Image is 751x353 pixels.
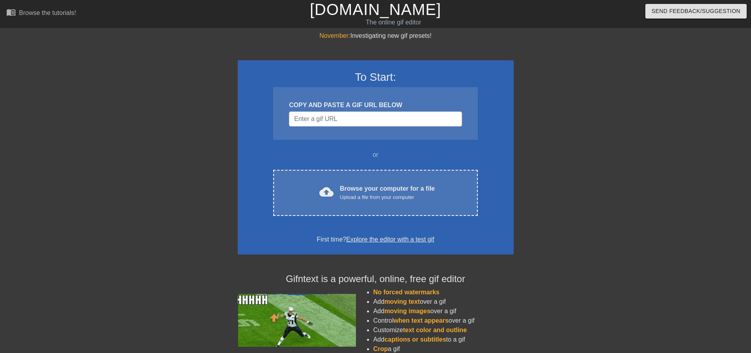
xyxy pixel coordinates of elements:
[340,184,435,201] div: Browse your computer for a file
[373,297,514,307] li: Add over a gif
[373,316,514,325] li: Control over a gif
[384,308,430,314] span: moving images
[319,32,350,39] span: November:
[652,6,740,16] span: Send Feedback/Suggestion
[248,235,503,244] div: First time?
[19,9,76,16] div: Browse the tutorials!
[238,273,514,285] h4: Gifntext is a powerful, online, free gif editor
[373,325,514,335] li: Customize
[373,346,388,352] span: Crop
[373,307,514,316] li: Add over a gif
[258,150,493,160] div: or
[289,100,462,110] div: COPY AND PASTE A GIF URL BELOW
[248,71,503,84] h3: To Start:
[319,185,334,199] span: cloud_upload
[340,193,435,201] div: Upload a file from your computer
[289,111,462,126] input: Username
[6,7,16,17] span: menu_book
[403,327,467,333] span: text color and outline
[384,336,446,343] span: captions or subtitles
[645,4,747,19] button: Send Feedback/Suggestion
[393,317,449,324] span: when text appears
[373,289,440,295] span: No forced watermarks
[238,294,356,347] img: football_small.gif
[346,236,434,243] a: Explore the editor with a test gif
[310,1,441,18] a: [DOMAIN_NAME]
[6,7,76,20] a: Browse the tutorials!
[254,18,533,27] div: The online gif editor
[384,298,420,305] span: moving text
[373,335,514,344] li: Add to a gif
[238,31,514,41] div: Investigating new gif presets!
